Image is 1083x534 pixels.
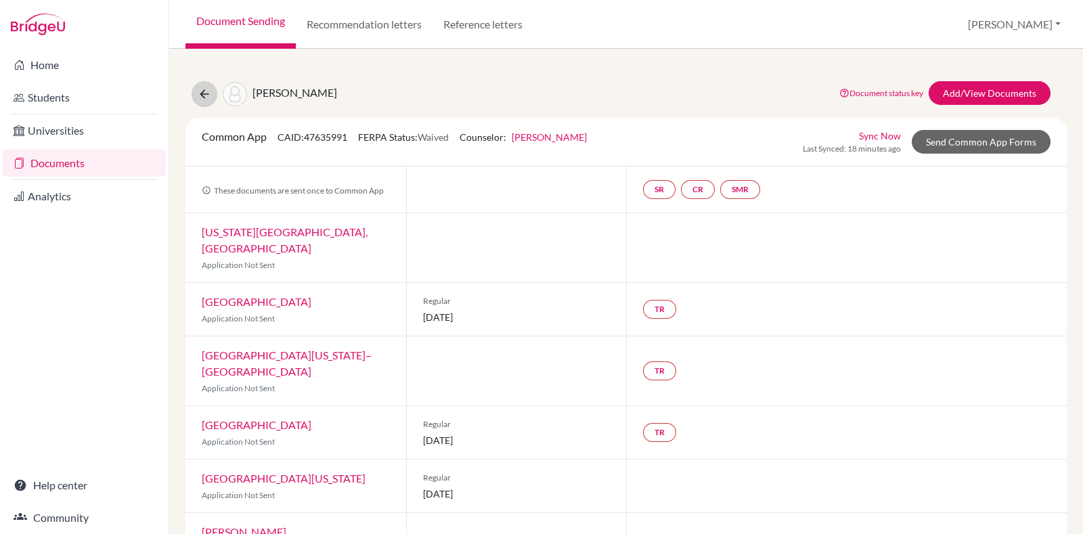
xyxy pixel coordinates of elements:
[423,310,611,324] span: [DATE]
[202,260,275,270] span: Application Not Sent
[3,504,166,531] a: Community
[423,418,611,430] span: Regular
[929,81,1051,105] a: Add/View Documents
[11,14,65,35] img: Bridge-U
[643,423,676,442] a: TR
[643,180,676,199] a: SR
[912,130,1051,154] a: Send Common App Forms
[803,143,901,155] span: Last Synced: 18 minutes ago
[423,487,611,501] span: [DATE]
[423,433,611,447] span: [DATE]
[460,131,587,143] span: Counselor:
[358,131,449,143] span: FERPA Status:
[202,437,275,447] span: Application Not Sent
[3,183,166,210] a: Analytics
[720,180,760,199] a: SMR
[681,180,715,199] a: CR
[423,295,611,307] span: Regular
[278,131,347,143] span: CAID: 47635991
[202,418,311,431] a: [GEOGRAPHIC_DATA]
[859,129,901,143] a: Sync Now
[202,313,275,324] span: Application Not Sent
[202,225,368,254] a: [US_STATE][GEOGRAPHIC_DATA], [GEOGRAPHIC_DATA]
[3,472,166,499] a: Help center
[202,295,311,308] a: [GEOGRAPHIC_DATA]
[202,185,384,196] span: These documents are sent once to Common App
[643,300,676,319] a: TR
[202,490,275,500] span: Application Not Sent
[202,472,366,485] a: [GEOGRAPHIC_DATA][US_STATE]
[3,150,166,177] a: Documents
[202,130,267,143] span: Common App
[3,51,166,79] a: Home
[202,383,275,393] span: Application Not Sent
[643,361,676,380] a: TR
[962,12,1067,37] button: [PERSON_NAME]
[839,88,923,98] a: Document status key
[512,131,587,143] a: [PERSON_NAME]
[418,131,449,143] span: Waived
[3,117,166,144] a: Universities
[202,349,372,378] a: [GEOGRAPHIC_DATA][US_STATE]–[GEOGRAPHIC_DATA]
[252,86,337,99] span: [PERSON_NAME]
[423,472,611,484] span: Regular
[3,84,166,111] a: Students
